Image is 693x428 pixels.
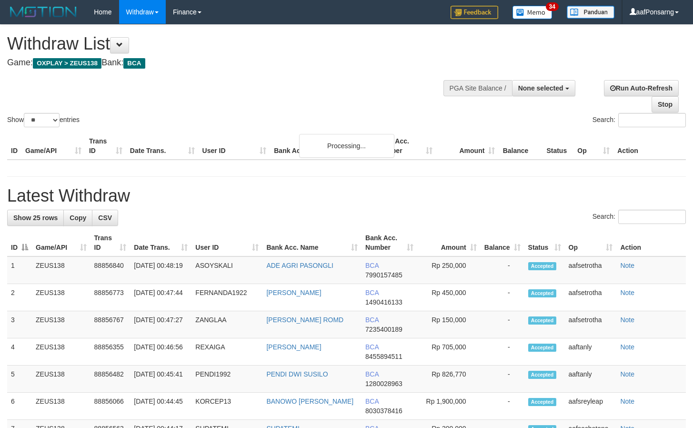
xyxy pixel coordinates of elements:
[262,229,362,256] th: Bank Acc. Name: activate to sort column ascending
[365,353,402,360] span: Copy 8455894511 to clipboard
[191,311,262,338] td: ZANGLAA
[63,210,92,226] a: Copy
[443,80,512,96] div: PGA Site Balance /
[191,366,262,393] td: PENDI1992
[32,366,90,393] td: ZEUS138
[565,229,617,256] th: Op: activate to sort column ascending
[620,370,634,378] a: Note
[417,229,480,256] th: Amount: activate to sort column ascending
[85,132,126,160] th: Trans ID
[191,393,262,420] td: KORCEP13
[613,132,686,160] th: Action
[417,393,480,420] td: Rp 1,900,000
[7,210,64,226] a: Show 25 rows
[7,132,21,160] th: ID
[7,5,80,19] img: MOTION_logo.png
[567,6,614,19] img: panduan.png
[481,229,524,256] th: Balance: activate to sort column ascending
[130,393,191,420] td: [DATE] 00:44:45
[299,134,394,158] div: Processing...
[481,284,524,311] td: -
[528,371,557,379] span: Accepted
[90,256,131,284] td: 88856840
[90,229,131,256] th: Trans ID: activate to sort column ascending
[191,229,262,256] th: User ID: activate to sort column ascending
[32,256,90,284] td: ZEUS138
[620,316,634,324] a: Note
[90,338,131,366] td: 88856355
[524,229,565,256] th: Status: activate to sort column ascending
[565,284,617,311] td: aafsetrotha
[130,311,191,338] td: [DATE] 00:47:27
[512,6,552,19] img: Button%20Memo.svg
[436,132,499,160] th: Amount
[365,271,402,279] span: Copy 7990157485 to clipboard
[546,2,559,11] span: 34
[481,338,524,366] td: -
[191,256,262,284] td: ASOYSKALI
[130,366,191,393] td: [DATE] 00:45:41
[130,338,191,366] td: [DATE] 00:46:56
[90,311,131,338] td: 88856767
[266,289,321,296] a: [PERSON_NAME]
[32,338,90,366] td: ZEUS138
[593,210,686,224] label: Search:
[32,393,90,420] td: ZEUS138
[365,326,402,333] span: Copy 7235400189 to clipboard
[32,311,90,338] td: ZEUS138
[620,397,634,405] a: Note
[652,96,679,112] a: Stop
[7,34,452,53] h1: Withdraw List
[7,393,32,420] td: 6
[616,229,686,256] th: Action
[365,343,379,351] span: BCA
[518,84,563,92] span: None selected
[565,338,617,366] td: aaftanly
[266,370,328,378] a: PENDI DWI SUSILO
[123,58,145,69] span: BCA
[33,58,101,69] span: OXPLAY > ZEUS138
[365,316,379,324] span: BCA
[528,344,557,352] span: Accepted
[270,132,373,160] th: Bank Acc. Name
[7,113,80,127] label: Show entries
[365,298,402,306] span: Copy 1490416133 to clipboard
[362,229,417,256] th: Bank Acc. Number: activate to sort column ascending
[266,397,353,405] a: BANOWO [PERSON_NAME]
[417,366,480,393] td: Rp 826,770
[365,380,402,387] span: Copy 1280028963 to clipboard
[373,132,436,160] th: Bank Acc. Number
[417,338,480,366] td: Rp 705,000
[499,132,542,160] th: Balance
[130,229,191,256] th: Date Trans.: activate to sort column ascending
[199,132,271,160] th: User ID
[528,398,557,406] span: Accepted
[565,256,617,284] td: aafsetrotha
[565,393,617,420] td: aafsreyleap
[528,289,557,297] span: Accepted
[451,6,498,19] img: Feedback.jpg
[365,407,402,415] span: Copy 8030378416 to clipboard
[266,316,343,324] a: [PERSON_NAME] ROMD
[417,256,480,284] td: Rp 250,000
[481,366,524,393] td: -
[32,284,90,311] td: ZEUS138
[542,132,573,160] th: Status
[70,214,86,222] span: Copy
[7,311,32,338] td: 3
[573,132,613,160] th: Op
[90,393,131,420] td: 88856066
[7,229,32,256] th: ID: activate to sort column descending
[565,366,617,393] td: aaftanly
[365,289,379,296] span: BCA
[90,366,131,393] td: 88856482
[620,343,634,351] a: Note
[7,256,32,284] td: 1
[191,338,262,366] td: REXAIGA
[593,113,686,127] label: Search:
[7,284,32,311] td: 2
[481,256,524,284] td: -
[130,284,191,311] td: [DATE] 00:47:44
[13,214,58,222] span: Show 25 rows
[7,366,32,393] td: 5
